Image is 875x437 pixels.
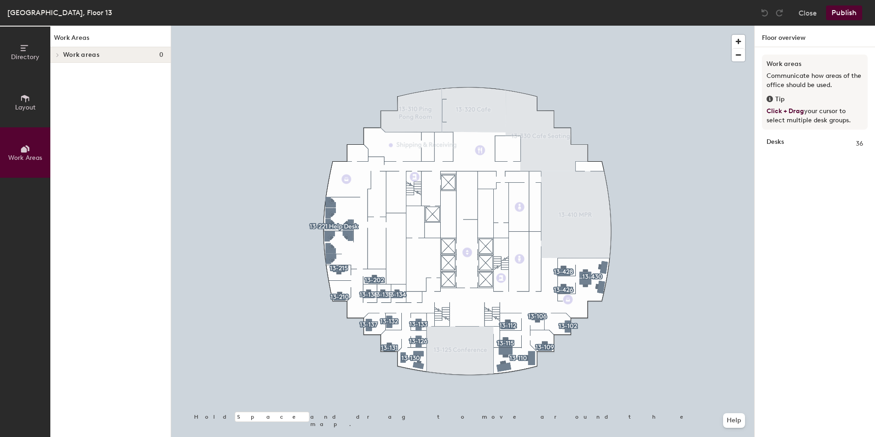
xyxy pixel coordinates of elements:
[767,94,863,104] div: Tip
[799,5,817,20] button: Close
[755,26,875,47] h1: Floor overview
[767,71,863,90] p: Communicate how areas of the office should be used.
[8,154,42,162] span: Work Areas
[767,107,863,125] p: your cursor to select multiple desk groups.
[50,33,171,47] h1: Work Areas
[775,8,784,17] img: Redo
[63,51,99,59] span: Work areas
[767,139,784,149] strong: Desks
[159,51,163,59] span: 0
[767,107,804,115] span: Click + Drag
[7,7,112,18] div: [GEOGRAPHIC_DATA], Floor 13
[767,59,863,69] h3: Work areas
[723,413,745,428] button: Help
[760,8,769,17] img: Undo
[856,139,863,149] span: 36
[826,5,862,20] button: Publish
[11,53,39,61] span: Directory
[15,104,36,111] span: Layout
